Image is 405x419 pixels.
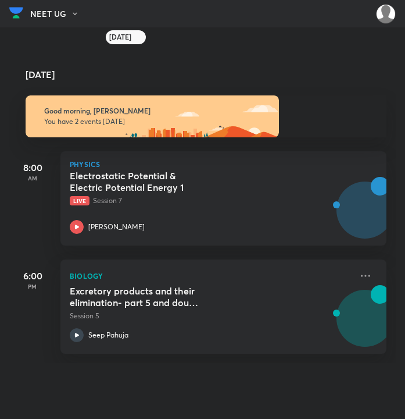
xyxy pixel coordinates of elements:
p: You have 2 events [DATE] [44,117,368,126]
p: PM [9,283,56,290]
button: NEET UG [30,5,86,23]
p: AM [9,175,56,182]
p: Session 5 [70,311,352,321]
p: [PERSON_NAME] [88,222,145,232]
h5: 8:00 [9,161,56,175]
span: Live [70,196,89,205]
img: unacademy [322,285,386,365]
img: Company Logo [9,4,23,22]
p: Session 7 [70,196,352,206]
p: Physics [70,161,377,168]
h5: Electrostatic Potential & Electric Potential Energy 1 [70,170,214,193]
img: Amisha Rani [376,4,396,24]
a: Company Logo [9,4,23,24]
h5: 6:00 [9,269,56,283]
h4: [DATE] [26,70,398,79]
h6: Good morning, [PERSON_NAME] [44,106,368,115]
p: Biology [70,269,352,283]
p: Seep Pahuja [88,330,128,340]
h6: [DATE] [109,33,131,42]
img: morning [26,95,279,137]
img: Avatar [337,188,393,244]
h5: Excretory products and their elimination- part 5 and doubt clearing session [70,285,214,308]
